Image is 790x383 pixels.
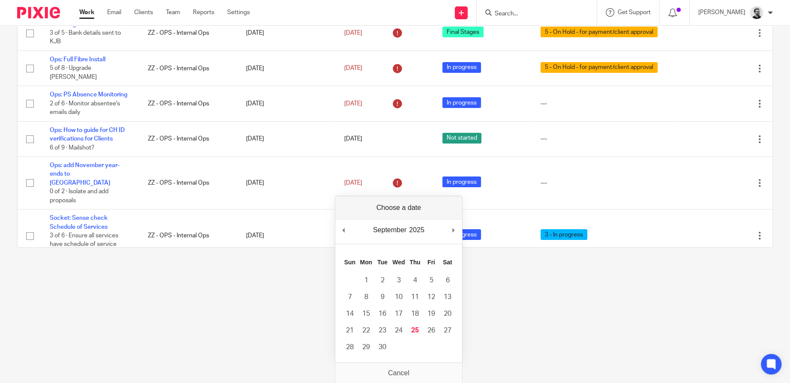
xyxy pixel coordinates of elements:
img: Jack_2025.jpg [750,6,763,20]
span: In progress [442,97,481,108]
a: Team [166,8,180,17]
button: 9 [374,289,390,305]
button: 15 [358,305,374,322]
button: 8 [358,289,374,305]
a: Socket: Sense check Schedule of Services [50,215,108,230]
abbr: Tuesday [377,259,387,266]
button: 6 [439,272,456,289]
span: Final Stages [442,27,484,37]
span: 5 - On Hold - for payment/client approval [541,27,658,37]
div: --- [541,179,666,187]
span: 3 of 6 · Ensure all services have schedule of service documentation [50,233,118,256]
abbr: Friday [427,259,435,266]
button: 7 [342,289,358,305]
button: 24 [390,322,407,339]
abbr: Saturday [443,259,452,266]
button: 19 [423,305,439,322]
a: Ops: add November year-ends to [GEOGRAPHIC_DATA] [50,162,120,186]
button: 11 [407,289,423,305]
span: Get Support [618,9,651,15]
button: 23 [374,322,390,339]
a: Water Ingress [50,21,87,27]
span: In progress [442,62,481,73]
span: [DATE] [344,136,362,142]
a: Ops: How to guide for CH ID verifications for Clients [50,127,125,142]
td: [DATE] [237,51,336,86]
button: 28 [342,339,358,356]
div: --- [541,135,666,143]
button: 20 [439,305,456,322]
a: Work [79,8,94,17]
button: 27 [439,322,456,339]
td: ZZ - OPS - Internal Ops [139,121,237,156]
span: In progress [442,177,481,187]
span: 6 of 9 · Mailshot? [50,145,94,151]
abbr: Wednesday [392,259,405,266]
td: [DATE] [237,121,336,156]
button: 22 [358,322,374,339]
button: 13 [439,289,456,305]
div: 2025 [408,224,426,236]
td: ZZ - OPS - Internal Ops [139,51,237,86]
button: 3 [390,272,407,289]
span: 3 of 5 · Bank details sent to KJB [50,30,121,45]
abbr: Monday [360,259,372,266]
td: ZZ - OPS - Internal Ops [139,209,237,262]
a: Reports [193,8,214,17]
span: Not started [442,133,481,144]
button: 5 [423,272,439,289]
span: [DATE] [344,180,362,186]
button: 10 [390,289,407,305]
button: 14 [342,305,358,322]
span: [DATE] [344,30,362,36]
button: 30 [374,339,390,356]
button: 4 [407,272,423,289]
span: 5 of 8 · Upgrade [PERSON_NAME] [50,66,97,81]
button: 1 [358,272,374,289]
button: 17 [390,305,407,322]
div: --- [541,99,666,108]
td: [DATE] [237,15,336,51]
button: 12 [423,289,439,305]
td: ZZ - OPS - Internal Ops [139,157,237,209]
button: 29 [358,339,374,356]
button: Next Month [449,224,458,236]
span: 5 - On Hold - for payment/client approval [541,62,658,73]
abbr: Thursday [409,259,420,266]
button: 25 [407,322,423,339]
span: 2 of 6 · Monitor absentee's emails daily [50,101,120,116]
img: Pixie [17,7,60,18]
span: 0 of 2 · Isolate and add proposals [50,189,108,203]
span: [DATE] [344,101,362,107]
button: 18 [407,305,423,322]
div: September [372,224,408,236]
a: Email [107,8,121,17]
td: ZZ - OPS - Internal Ops [139,86,237,121]
button: 26 [423,322,439,339]
p: [PERSON_NAME] [698,8,745,17]
button: 16 [374,305,390,322]
button: 21 [342,322,358,339]
a: Ops: Full Fibre Install [50,57,105,63]
td: [DATE] [237,157,336,209]
button: Previous Month [339,224,348,236]
span: [DATE] [344,66,362,72]
a: Settings [227,8,250,17]
a: Ops: PS Absence Monitoring [50,92,127,98]
td: ZZ - OPS - Internal Ops [139,15,237,51]
span: 3 - In progress [541,229,587,240]
abbr: Sunday [344,259,355,266]
a: Clients [134,8,153,17]
input: Search [494,10,571,18]
button: 2 [374,272,390,289]
td: [DATE] [237,86,336,121]
td: [DATE] [237,209,336,262]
